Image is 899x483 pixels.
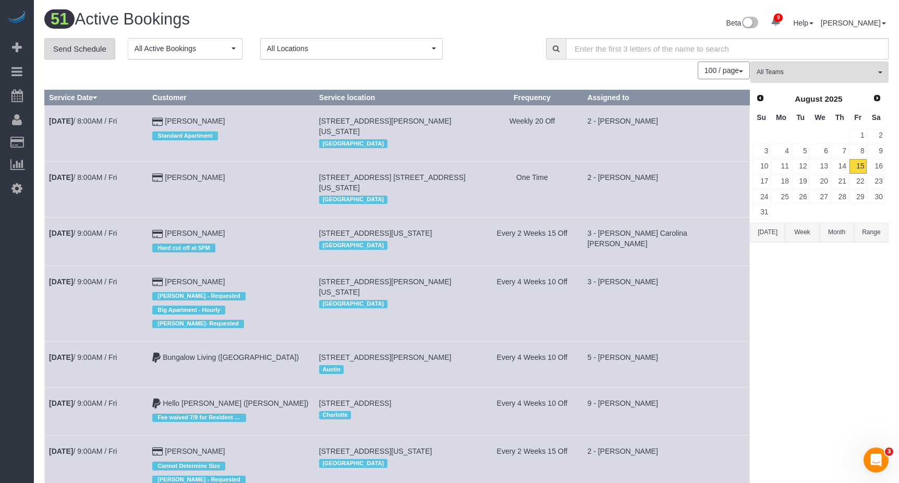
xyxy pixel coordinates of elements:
[165,117,225,125] a: [PERSON_NAME]
[835,113,844,122] span: Thursday
[45,342,148,387] td: Schedule date
[698,62,750,79] button: 100 / page
[314,342,481,387] td: Service location
[319,365,344,373] span: Austin
[583,218,750,265] td: Assigned to
[481,342,583,387] td: Frequency
[152,118,163,126] i: Credit Card Payment
[771,175,791,189] a: 18
[864,448,889,473] iframe: Intercom live chat
[165,447,225,455] a: [PERSON_NAME]
[792,144,809,158] a: 5
[45,218,148,265] td: Schedule date
[795,94,822,103] span: August
[152,131,217,140] span: Standard Apartment
[753,91,768,106] a: Prev
[148,387,315,435] td: Customer
[793,19,813,27] a: Help
[821,19,886,27] a: [PERSON_NAME]
[481,387,583,435] td: Frequency
[774,14,783,22] span: 9
[583,161,750,217] td: Assigned to
[319,117,452,136] span: [STREET_ADDRESS][PERSON_NAME][US_STATE]
[810,144,830,158] a: 6
[165,277,225,286] a: [PERSON_NAME]
[766,10,786,33] a: 9
[314,161,481,217] td: Service location
[319,139,387,148] span: [GEOGRAPHIC_DATA]
[148,265,315,341] td: Customer
[319,399,391,407] span: [STREET_ADDRESS]
[152,292,245,300] span: [PERSON_NAME] - Requested
[314,90,481,105] th: Service location
[885,448,893,456] span: 3
[849,190,867,204] a: 29
[319,456,477,470] div: Location
[849,129,867,143] a: 1
[44,10,459,28] h1: Active Bookings
[49,447,117,455] a: [DATE]/ 9:00AM / Fri
[741,17,758,30] img: New interface
[750,223,785,242] button: [DATE]
[267,43,429,54] span: All Locations
[583,265,750,341] td: Assigned to
[698,62,750,79] nav: Pagination navigation
[148,342,315,387] td: Customer
[583,105,750,161] td: Assigned to
[148,161,315,217] td: Customer
[792,190,809,204] a: 26
[796,113,805,122] span: Tuesday
[152,306,225,314] span: Big Apartment - Hourly
[566,38,889,59] input: Enter the first 3 letters of the name to search
[319,408,477,422] div: Location
[319,238,477,252] div: Location
[260,38,443,59] button: All Locations
[771,144,791,158] a: 4
[152,462,225,470] span: Cannot Determine Size
[481,90,583,105] th: Frequency
[314,218,481,265] td: Service location
[583,342,750,387] td: Assigned to
[6,10,27,25] a: Automaid Logo
[792,159,809,173] a: 12
[152,244,215,252] span: Hard cut off at 5PM
[481,105,583,161] td: Frequency
[849,144,867,158] a: 8
[752,205,770,219] a: 31
[49,399,117,407] a: [DATE]/ 9:00AM / Fri
[868,144,885,158] a: 9
[319,353,452,361] span: [STREET_ADDRESS][PERSON_NAME]
[152,354,161,361] i: Paypal
[152,231,163,238] i: Credit Card Payment
[49,353,117,361] a: [DATE]/ 9:00AM / Fri
[849,159,867,173] a: 15
[49,353,73,361] b: [DATE]
[163,399,308,407] a: Hello [PERSON_NAME] ([PERSON_NAME])
[792,175,809,189] a: 19
[319,229,432,237] span: [STREET_ADDRESS][US_STATE]
[152,279,163,286] i: Credit Card Payment
[854,113,861,122] span: Friday
[868,129,885,143] a: 2
[831,159,848,173] a: 14
[319,447,432,455] span: [STREET_ADDRESS][US_STATE]
[148,90,315,105] th: Customer
[757,68,876,77] span: All Teams
[868,190,885,204] a: 30
[152,400,161,407] i: Paypal
[810,159,830,173] a: 13
[752,190,770,204] a: 24
[148,218,315,265] td: Customer
[820,223,854,242] button: Month
[45,90,148,105] th: Service Date
[49,229,117,237] a: [DATE]/ 9:00AM / Fri
[319,277,452,296] span: [STREET_ADDRESS][PERSON_NAME][US_STATE]
[752,159,770,173] a: 10
[750,62,889,78] ol: All Teams
[49,277,117,286] a: [DATE]/ 9:00AM / Fri
[831,175,848,189] a: 21
[756,94,764,102] span: Prev
[44,9,75,29] span: 51
[49,277,73,286] b: [DATE]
